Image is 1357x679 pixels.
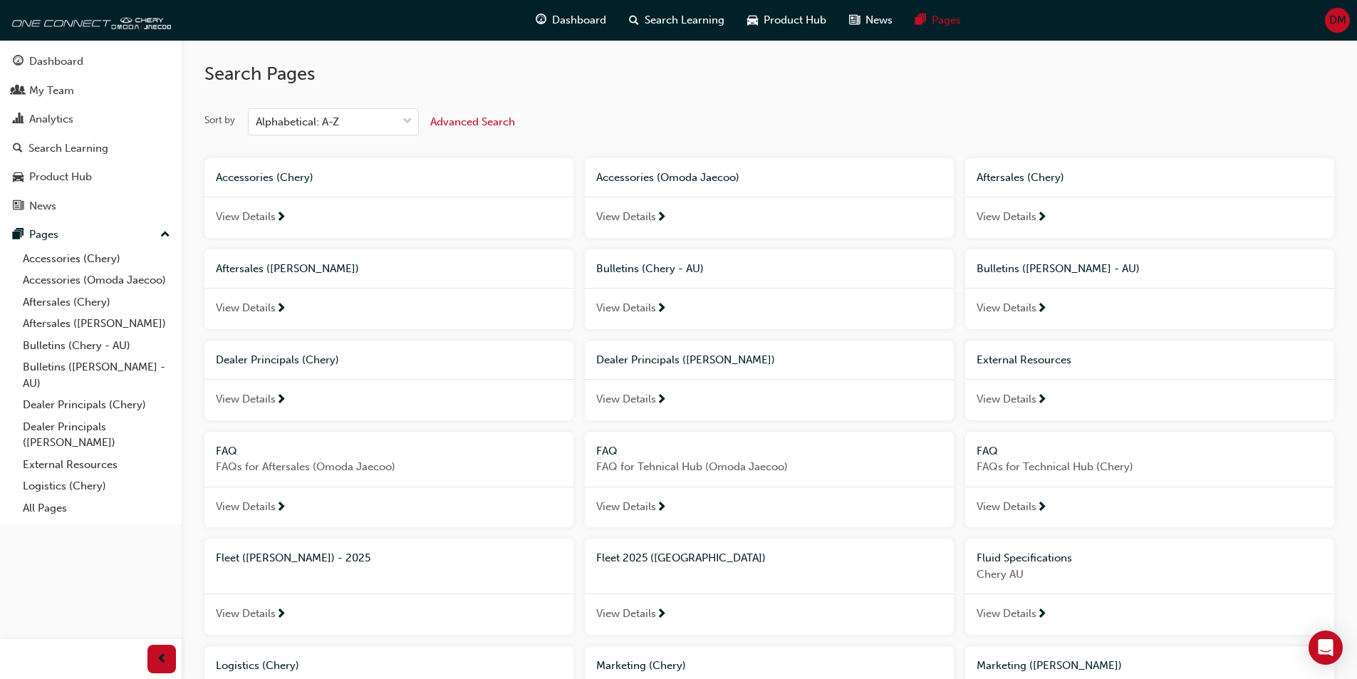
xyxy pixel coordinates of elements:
[585,432,954,528] a: FAQFAQ for Tehnical Hub (Omoda Jaecoo)View Details
[977,659,1122,672] span: Marketing ([PERSON_NAME])
[17,356,176,394] a: Bulletins ([PERSON_NAME] - AU)
[977,391,1036,408] span: View Details
[1309,631,1343,665] div: Open Intercom Messenger
[977,606,1036,622] span: View Details
[6,222,176,248] button: Pages
[596,209,656,225] span: View Details
[204,341,573,420] a: Dealer Principals (Chery)View Details
[585,158,954,238] a: Accessories (Omoda Jaecoo)View Details
[915,11,926,29] span: pages-icon
[977,171,1064,184] span: Aftersales (Chery)
[17,269,176,291] a: Accessories (Omoda Jaecoo)
[656,394,667,407] span: next-icon
[618,6,736,35] a: search-iconSearch Learning
[1329,12,1346,28] span: DM
[965,158,1334,238] a: Aftersales (Chery)View Details
[17,394,176,416] a: Dealer Principals (Chery)
[965,341,1334,420] a: External ResourcesView Details
[29,83,74,99] div: My Team
[865,12,893,28] span: News
[29,198,56,214] div: News
[6,46,176,222] button: DashboardMy TeamAnalyticsSearch LearningProduct HubNews
[629,11,639,29] span: search-icon
[160,226,170,244] span: up-icon
[1036,303,1047,316] span: next-icon
[904,6,972,35] a: pages-iconPages
[17,291,176,313] a: Aftersales (Chery)
[256,114,339,130] div: Alphabetical: A-Z
[216,353,339,366] span: Dealer Principals (Chery)
[1036,502,1047,514] span: next-icon
[977,459,1323,475] span: FAQs for Technical Hub (Chery)
[585,341,954,420] a: Dealer Principals ([PERSON_NAME])View Details
[13,142,23,155] span: search-icon
[204,158,573,238] a: Accessories (Chery)View Details
[276,303,286,316] span: next-icon
[585,249,954,329] a: Bulletins (Chery - AU)View Details
[977,300,1036,316] span: View Details
[216,445,237,457] span: FAQ
[596,391,656,408] span: View Details
[216,391,276,408] span: View Details
[157,651,167,668] span: prev-icon
[216,262,359,275] span: Aftersales ([PERSON_NAME])
[656,303,667,316] span: next-icon
[977,551,1072,564] span: Fluid Specifications
[7,6,171,34] img: oneconnect
[932,12,961,28] span: Pages
[17,454,176,476] a: External Resources
[596,300,656,316] span: View Details
[965,249,1334,329] a: Bulletins ([PERSON_NAME] - AU)View Details
[747,11,758,29] span: car-icon
[216,551,370,564] span: Fleet ([PERSON_NAME]) - 2025
[29,169,92,185] div: Product Hub
[13,229,24,242] span: pages-icon
[29,227,58,243] div: Pages
[6,164,176,190] a: Product Hub
[6,48,176,75] a: Dashboard
[645,12,724,28] span: Search Learning
[204,113,235,128] div: Sort by
[204,432,573,528] a: FAQFAQs for Aftersales (Omoda Jaecoo)View Details
[6,106,176,133] a: Analytics
[216,659,299,672] span: Logistics (Chery)
[204,63,1334,85] h2: Search Pages
[596,459,942,475] span: FAQ for Tehnical Hub (Omoda Jaecoo)
[17,497,176,519] a: All Pages
[6,78,176,104] a: My Team
[656,608,667,621] span: next-icon
[1036,608,1047,621] span: next-icon
[216,300,276,316] span: View Details
[977,353,1071,366] span: External Resources
[965,432,1334,528] a: FAQFAQs for Technical Hub (Chery)View Details
[216,171,313,184] span: Accessories (Chery)
[28,140,108,157] div: Search Learning
[276,394,286,407] span: next-icon
[524,6,618,35] a: guage-iconDashboard
[596,445,618,457] span: FAQ
[17,416,176,454] a: Dealer Principals ([PERSON_NAME])
[977,499,1036,515] span: View Details
[216,459,562,475] span: FAQs for Aftersales (Omoda Jaecoo)
[276,608,286,621] span: next-icon
[977,566,1323,583] span: Chery AU
[977,262,1140,275] span: Bulletins ([PERSON_NAME] - AU)
[13,171,24,184] span: car-icon
[17,335,176,357] a: Bulletins (Chery - AU)
[204,249,573,329] a: Aftersales ([PERSON_NAME])View Details
[276,212,286,224] span: next-icon
[596,353,775,366] span: Dealer Principals ([PERSON_NAME])
[596,499,656,515] span: View Details
[430,115,515,128] span: Advanced Search
[552,12,606,28] span: Dashboard
[29,111,73,128] div: Analytics
[13,200,24,213] span: news-icon
[596,551,766,564] span: Fleet 2025 ([GEOGRAPHIC_DATA])
[402,113,412,131] span: down-icon
[596,262,704,275] span: Bulletins (Chery - AU)
[29,53,83,70] div: Dashboard
[1036,212,1047,224] span: next-icon
[430,108,515,135] button: Advanced Search
[585,539,954,635] a: Fleet 2025 ([GEOGRAPHIC_DATA])View Details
